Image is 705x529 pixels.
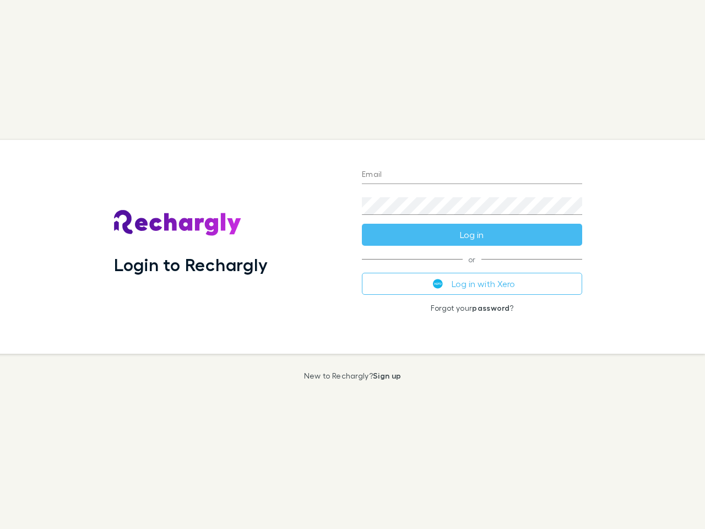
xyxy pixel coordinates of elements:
img: Rechargly's Logo [114,210,242,236]
h1: Login to Rechargly [114,254,268,275]
a: password [472,303,509,312]
p: New to Rechargly? [304,371,402,380]
button: Log in with Xero [362,273,582,295]
p: Forgot your ? [362,304,582,312]
img: Xero's logo [433,279,443,289]
a: Sign up [373,371,401,380]
button: Log in [362,224,582,246]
